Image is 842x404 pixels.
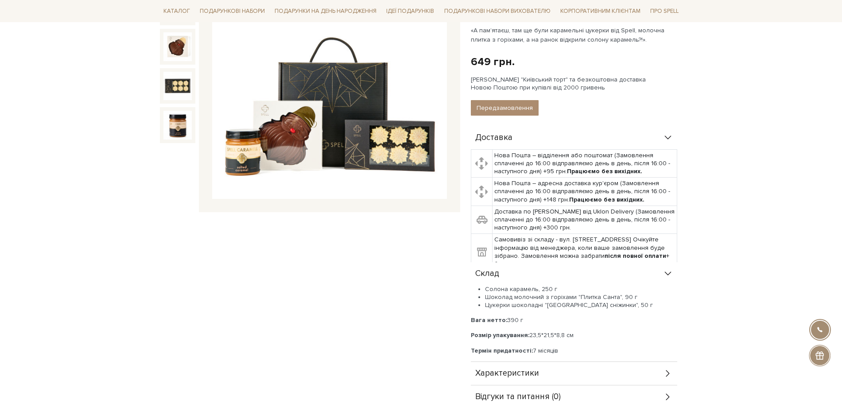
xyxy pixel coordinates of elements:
[383,4,438,18] a: Ідеї подарунків
[475,134,512,142] span: Доставка
[471,331,677,339] p: 23,5*21,5*8,8 см
[471,76,683,92] div: [PERSON_NAME] "Київський торт" та безкоштовна доставка Новою Поштою при купівлі від 2000 гривень
[475,369,539,377] span: Характеристики
[493,149,677,178] td: Нова Пошта – відділення або поштомат (Замовлення сплаченні до 16:00 відправляємо день в день, піс...
[471,100,539,116] button: Передзамовлення
[471,316,677,324] p: 390 г
[485,301,677,309] li: Цукерки шоколадні "[GEOGRAPHIC_DATA] сніжинки", 50 г
[475,270,499,278] span: Склад
[567,167,642,175] b: Працюємо без вихідних.
[493,234,677,270] td: Самовивіз зі складу - вул. [STREET_ADDRESS] Очікуйте інформацію від менеджера, коли ваше замовлен...
[471,347,677,355] p: 7 місяців
[196,4,268,18] a: Подарункові набори
[163,32,192,61] img: Подарунок Супутник вражень
[271,4,380,18] a: Подарунки на День народження
[557,4,644,19] a: Корпоративним клієнтам
[605,252,666,260] b: після повної оплати
[163,72,192,100] img: Подарунок Супутник вражень
[441,4,554,19] a: Подарункові набори вихователю
[569,196,644,203] b: Працюємо без вихідних.
[471,55,515,69] div: 649 грн.
[493,178,677,206] td: Нова Пошта – адресна доставка кур'єром (Замовлення сплаченні до 16:00 відправляємо день в день, п...
[475,393,561,401] span: Відгуки та питання (0)
[163,111,192,139] img: Подарунок Супутник вражень
[485,285,677,293] li: Солона карамель, 250 г
[485,293,677,301] li: Шоколад молочний з горіхами "Плитка Санта", 90 г
[471,331,529,339] b: Розмір упакування:
[471,26,679,44] p: «А пам’ятаєш, там ще були карамельні цукерки від Spell, молочна плитка з горіхами, а на ранок від...
[471,316,507,324] b: Вага нетто:
[493,206,677,234] td: Доставка по [PERSON_NAME] від Uklon Delivery (Замовлення сплаченні до 16:00 відправляємо день в д...
[160,4,194,18] a: Каталог
[647,4,682,18] a: Про Spell
[471,347,533,354] b: Термін придатності:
